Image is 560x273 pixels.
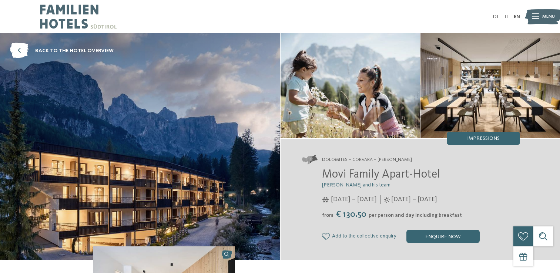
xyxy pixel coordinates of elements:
[420,33,560,138] img: A happy family holiday in Corvara
[322,169,440,181] span: Movi Family Apart-Hotel
[322,156,412,163] span: Dolomites – Corvara – [PERSON_NAME]
[514,14,520,19] a: EN
[334,210,368,219] span: € 130.50
[542,13,555,20] span: Menu
[281,33,420,138] img: A happy family holiday in Corvara
[369,213,462,218] span: per person and day including breakfast
[35,47,114,54] span: back to the hotel overview
[391,195,437,204] span: [DATE] – [DATE]
[322,182,390,188] span: [PERSON_NAME] and his team
[384,197,390,203] i: Opening times in summer
[331,195,377,204] span: [DATE] – [DATE]
[322,197,329,203] i: Opening times in winter
[332,233,396,239] span: Add to the collective enquiry
[467,136,500,141] span: Impressions
[493,14,500,19] a: DE
[10,43,114,58] a: back to the hotel overview
[406,230,480,243] div: enquire now
[322,213,333,218] span: from
[504,14,509,19] a: IT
